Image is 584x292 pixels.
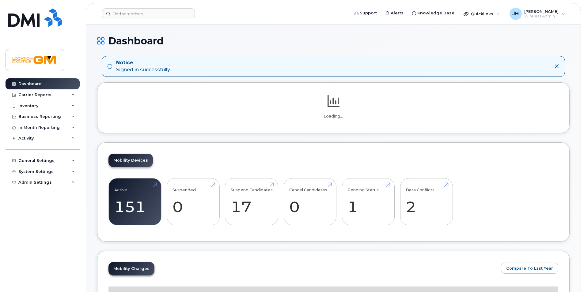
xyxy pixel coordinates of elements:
strong: Notice [116,59,171,66]
a: Data Conflicts 2 [406,182,447,222]
h1: Dashboard [97,36,570,46]
a: Pending Status 1 [347,182,389,222]
p: Loading... [108,114,558,119]
a: Suspended 0 [173,182,214,222]
button: Compare To Last Year [501,263,558,274]
a: Mobility Devices [108,154,153,167]
a: Active 151 [114,182,156,222]
a: Mobility Charges [108,262,154,275]
div: Signed in successfully. [116,59,171,73]
a: Suspend Candidates 17 [231,182,273,222]
span: Compare To Last Year [506,265,553,271]
a: Cancel Candidates 0 [289,182,331,222]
